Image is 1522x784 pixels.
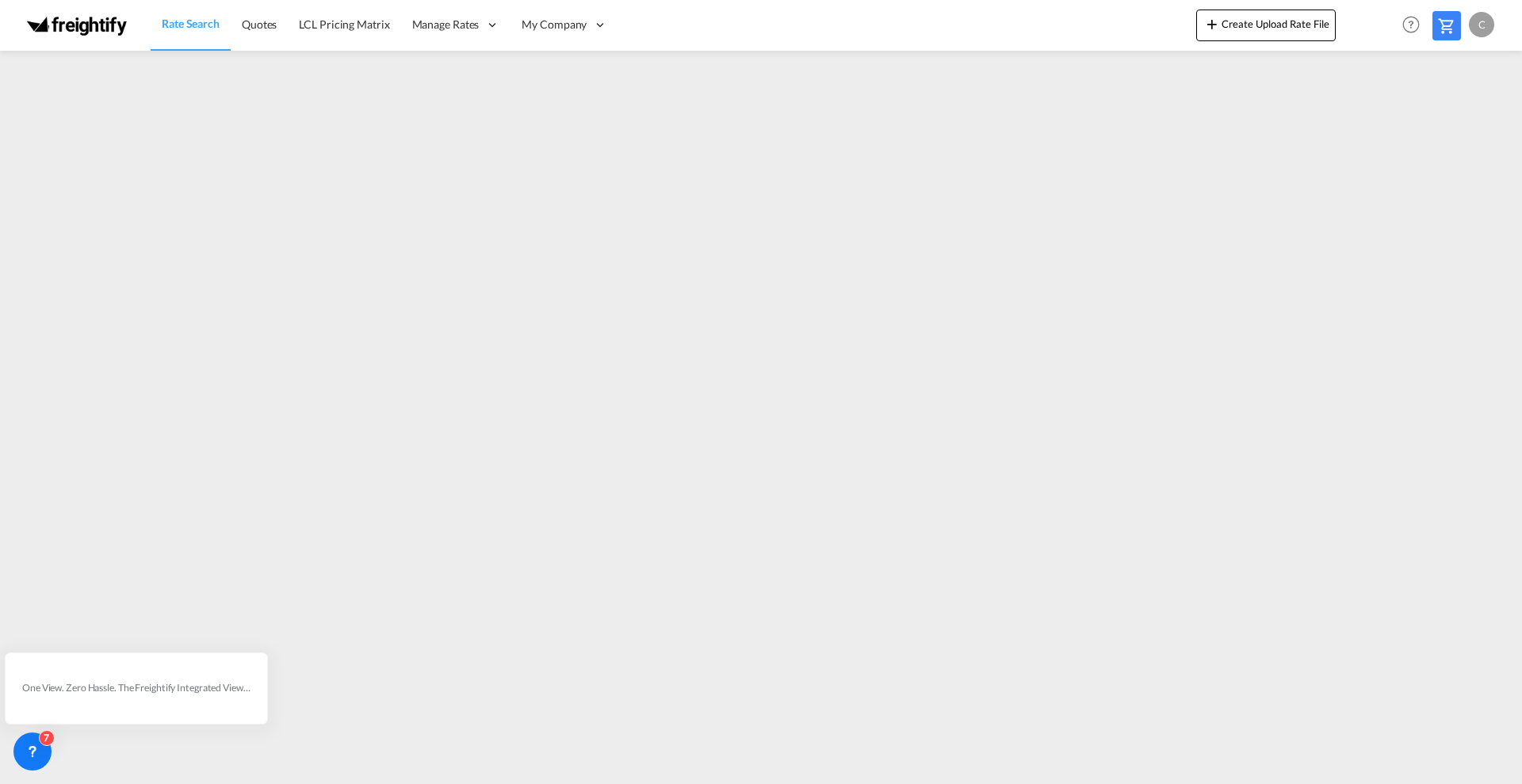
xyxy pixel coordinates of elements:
span: Manage Rates [412,17,480,33]
span: Help [1398,11,1424,38]
img: 174eade0818d11f0a363573f706af363.png [24,7,131,43]
md-icon: icon-plus 400-fg [1203,14,1222,33]
span: Quotes [242,17,277,31]
div: Help [1398,11,1432,40]
div: C [1469,12,1494,37]
span: Rate Search [162,17,220,30]
span: LCL Pricing Matrix [299,17,389,31]
span: My Company [522,17,587,33]
button: icon-plus 400-fgCreate Upload Rate File [1196,10,1336,41]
